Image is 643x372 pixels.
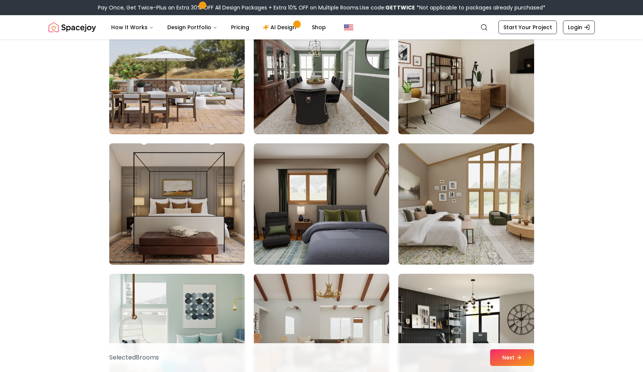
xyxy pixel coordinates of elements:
[225,20,255,35] a: Pricing
[109,353,159,362] p: Selected 8 room s
[105,20,332,35] nav: Main
[254,143,389,265] img: Room room-53
[49,15,595,39] nav: Global
[254,13,389,134] img: Room room-50
[109,143,245,265] img: Room room-52
[306,20,332,35] a: Shop
[49,20,96,35] img: Spacejoy Logo
[395,140,537,268] img: Room room-54
[257,20,304,35] a: AI Design
[344,23,353,32] img: United States
[498,20,557,34] a: Start Your Project
[49,20,96,35] a: Spacejoy
[415,4,546,11] span: *Not applicable to packages already purchased*
[105,20,160,35] button: How It Works
[398,13,534,134] img: Room room-51
[563,20,595,34] a: Login
[98,4,546,11] div: Pay Once, Get Twice-Plus an Extra 30% OFF All Design Packages + Extra 10% OFF on Multiple Rooms.
[109,13,245,134] img: Room room-49
[360,4,415,11] span: Use code:
[385,4,415,11] b: GETTWICE
[161,20,223,35] button: Design Portfolio
[490,349,534,366] button: Next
